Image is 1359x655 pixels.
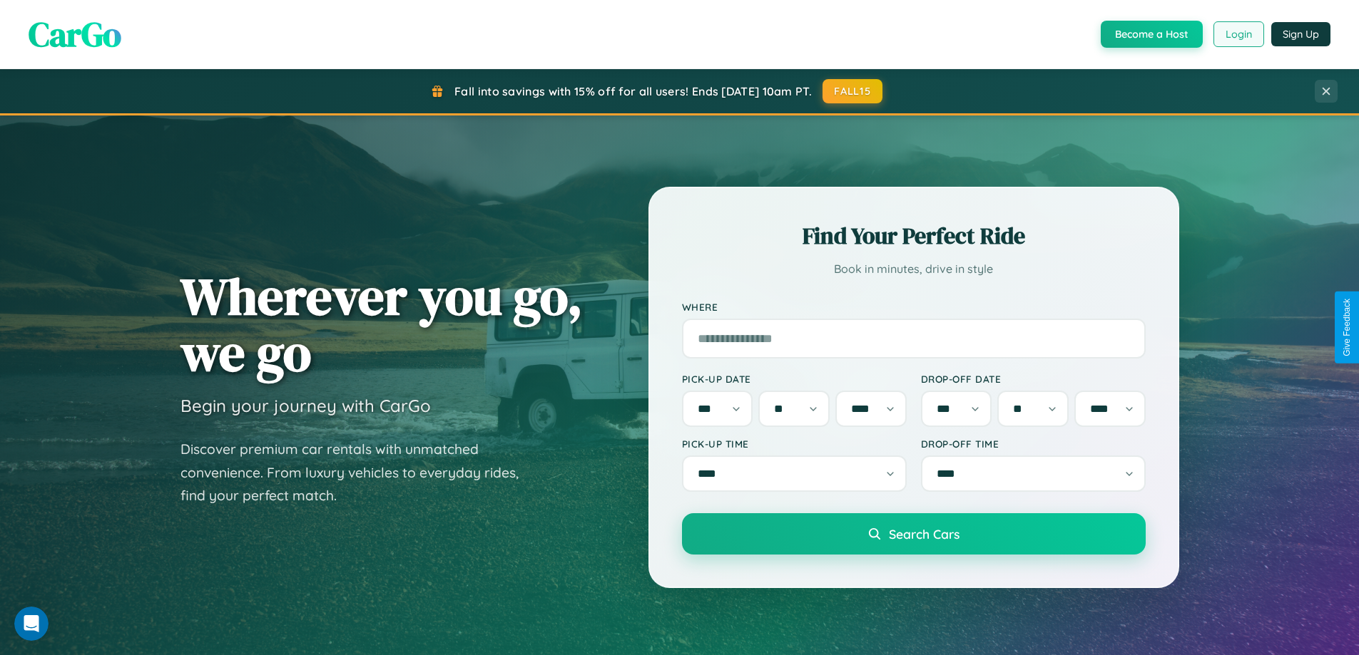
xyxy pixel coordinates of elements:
span: Search Cars [889,526,960,542]
label: Pick-up Time [682,438,907,450]
p: Discover premium car rentals with unmatched convenience. From luxury vehicles to everyday rides, ... [180,438,537,507]
h2: Find Your Perfect Ride [682,220,1146,252]
h3: Begin your journey with CarGo [180,395,431,416]
span: CarGo [29,11,121,58]
button: Sign Up [1271,22,1330,46]
div: Give Feedback [1342,299,1352,356]
label: Drop-off Time [921,438,1146,450]
button: Login [1213,21,1264,47]
label: Pick-up Date [682,373,907,385]
label: Drop-off Date [921,373,1146,385]
button: FALL15 [823,79,882,103]
p: Book in minutes, drive in style [682,259,1146,279]
h1: Wherever you go, we go [180,268,583,381]
button: Become a Host [1101,21,1203,48]
iframe: Intercom live chat [14,607,49,641]
span: Fall into savings with 15% off for all users! Ends [DATE] 10am PT. [454,84,812,98]
button: Search Cars [682,513,1146,555]
label: Where [682,301,1146,313]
